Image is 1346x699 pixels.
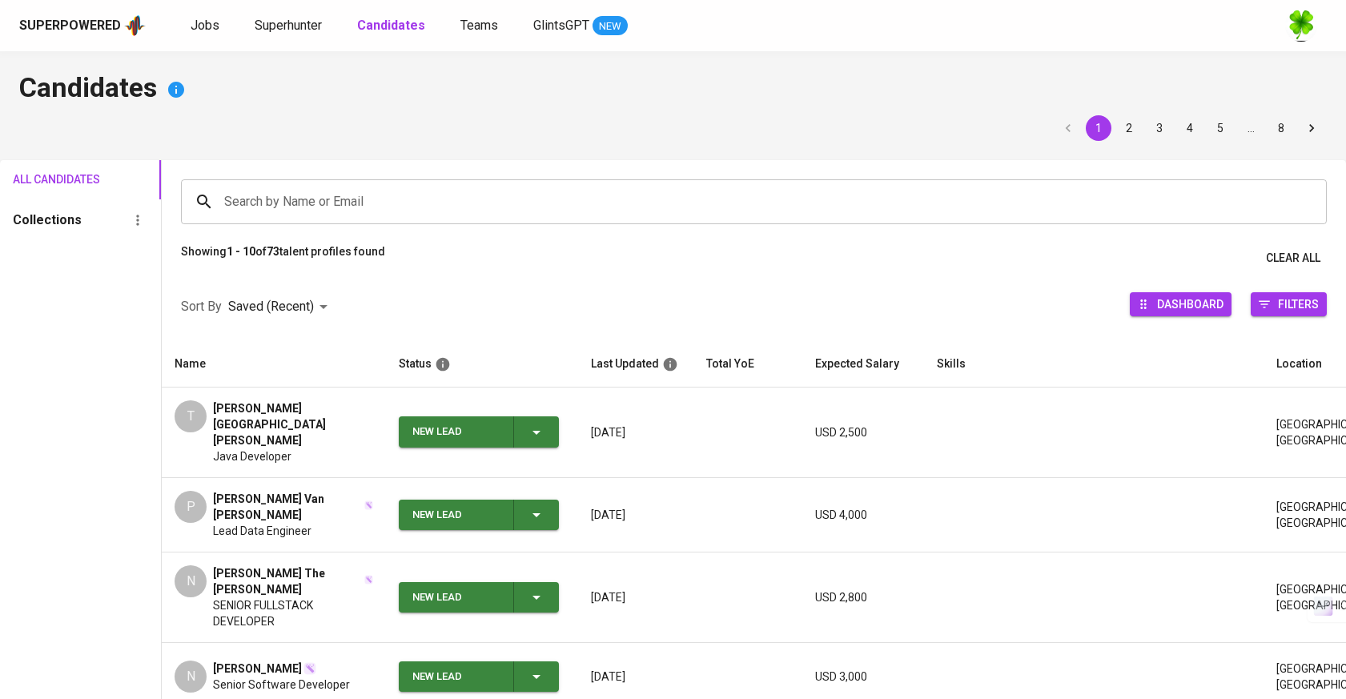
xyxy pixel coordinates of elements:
[815,507,911,523] p: USD 4,000
[175,661,207,693] div: N
[213,677,350,693] span: Senior Software Developer
[1147,115,1172,141] button: Go to page 3
[1266,248,1320,268] span: Clear All
[228,292,333,322] div: Saved (Recent)
[303,662,316,675] img: magic_wand.svg
[460,16,501,36] a: Teams
[399,661,559,693] button: New Lead
[19,14,146,38] a: Superpoweredapp logo
[213,597,373,629] span: SENIOR FULLSTACK DEVELOPER
[591,424,681,440] p: [DATE]
[227,245,255,258] b: 1 - 10
[815,589,911,605] p: USD 2,800
[412,661,500,693] div: New Lead
[181,243,385,273] p: Showing of talent profiles found
[1238,120,1264,136] div: …
[1157,293,1223,315] span: Dashboard
[1053,115,1327,141] nav: pagination navigation
[267,245,279,258] b: 73
[593,18,628,34] span: NEW
[364,500,374,510] img: magic_wand.svg
[591,669,681,685] p: [DATE]
[693,341,802,388] th: Total YoE
[357,18,425,33] b: Candidates
[533,18,589,33] span: GlintsGPT
[213,400,373,448] span: [PERSON_NAME][GEOGRAPHIC_DATA][PERSON_NAME]
[924,341,1264,388] th: Skills
[802,341,924,388] th: Expected Salary
[213,661,302,677] span: [PERSON_NAME]
[175,400,207,432] div: T
[1130,292,1231,316] button: Dashboard
[1086,115,1111,141] button: page 1
[364,575,374,585] img: magic_wand.svg
[412,500,500,531] div: New Lead
[412,416,500,448] div: New Lead
[191,16,223,36] a: Jobs
[357,16,428,36] a: Candidates
[255,18,322,33] span: Superhunter
[19,17,121,35] div: Superpowered
[815,669,911,685] p: USD 3,000
[162,341,386,388] th: Name
[1116,115,1142,141] button: Go to page 2
[19,70,1327,109] h4: Candidates
[213,565,362,597] span: [PERSON_NAME] The [PERSON_NAME]
[213,523,311,539] span: Lead Data Engineer
[399,416,559,448] button: New Lead
[175,491,207,523] div: P
[1177,115,1203,141] button: Go to page 4
[213,491,362,523] span: [PERSON_NAME] Van [PERSON_NAME]
[1251,292,1327,316] button: Filters
[181,297,222,316] p: Sort By
[399,582,559,613] button: New Lead
[175,565,207,597] div: N
[13,170,78,190] span: All Candidates
[386,341,578,388] th: Status
[399,500,559,531] button: New Lead
[1278,293,1319,315] span: Filters
[591,507,681,523] p: [DATE]
[591,589,681,605] p: [DATE]
[213,448,291,464] span: Java Developer
[1268,115,1294,141] button: Go to page 8
[255,16,325,36] a: Superhunter
[1285,10,1317,42] img: f9493b8c-82b8-4f41-8722-f5d69bb1b761.jpg
[13,209,82,231] h6: Collections
[412,582,500,613] div: New Lead
[228,297,314,316] p: Saved (Recent)
[460,18,498,33] span: Teams
[578,341,693,388] th: Last Updated
[1299,115,1324,141] button: Go to next page
[191,18,219,33] span: Jobs
[1260,243,1327,273] button: Clear All
[815,424,911,440] p: USD 2,500
[533,16,628,36] a: GlintsGPT NEW
[124,14,146,38] img: app logo
[1207,115,1233,141] button: Go to page 5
